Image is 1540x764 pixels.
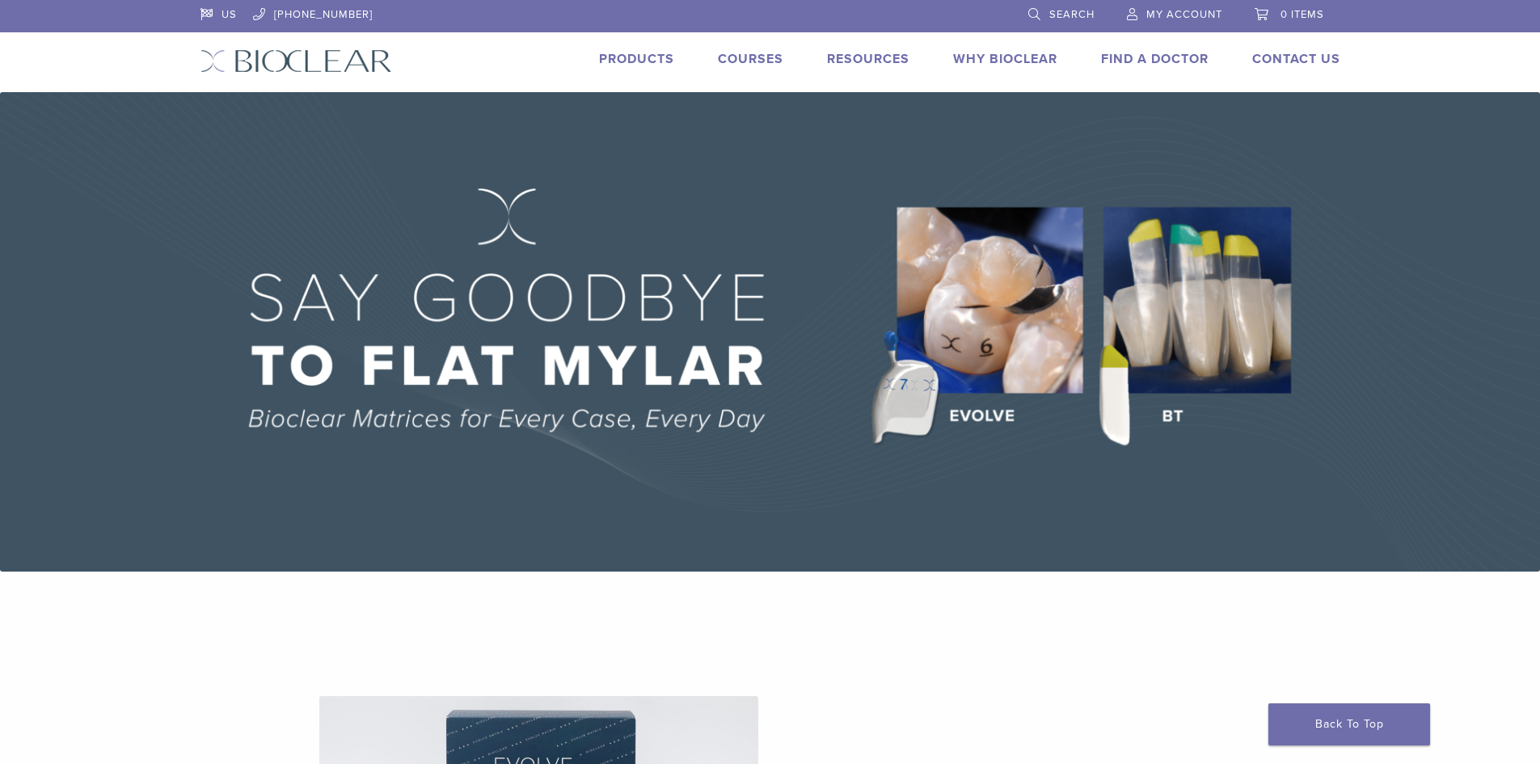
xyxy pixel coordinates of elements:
[599,51,674,67] a: Products
[200,49,392,73] img: Bioclear
[1146,8,1222,21] span: My Account
[827,51,909,67] a: Resources
[953,51,1057,67] a: Why Bioclear
[1281,8,1324,21] span: 0 items
[1101,51,1209,67] a: Find A Doctor
[718,51,783,67] a: Courses
[1049,8,1095,21] span: Search
[1252,51,1340,67] a: Contact Us
[1268,703,1430,745] a: Back To Top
